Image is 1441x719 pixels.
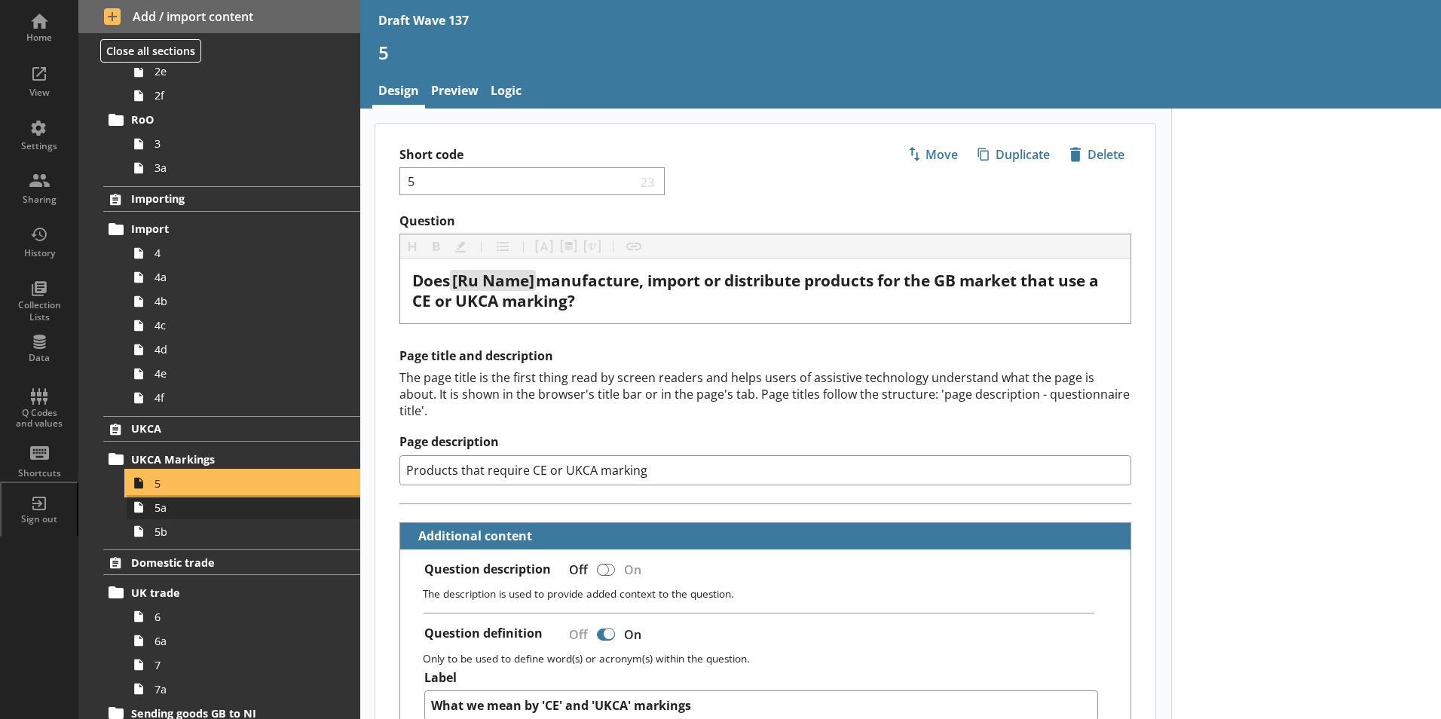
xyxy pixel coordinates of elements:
[110,108,360,180] li: RoO33a
[103,217,360,241] a: Import
[412,271,1118,311] div: Question
[127,362,360,386] a: 4e
[155,64,322,78] span: 2e
[127,471,360,495] a: 5
[110,447,360,543] li: UKCA Markings55a5b
[131,586,316,600] span: UK trade
[425,76,485,109] a: Preview
[127,132,360,156] a: 3
[557,621,594,647] div: Off
[131,222,316,236] span: Import
[412,270,450,291] span: Does
[155,270,322,284] span: 4a
[155,476,322,491] span: 5
[423,651,1119,665] p: Only to be used to define word(s) or acronym(s) within the question.
[103,549,360,575] a: Domestic trade
[127,156,360,180] a: 3a
[100,39,201,63] button: Close all sections
[378,41,1423,64] h1: 5
[103,416,360,442] a: UKCA
[423,586,1119,601] p: The description is used to provide added context to the question.
[127,289,360,314] a: 4b
[127,386,360,410] a: 4f
[901,142,964,167] span: Move
[13,140,66,152] div: Settings
[103,447,360,471] a: UKCA Markings
[155,525,322,539] span: 5b
[424,670,1099,686] label: Label
[78,186,360,410] li: ImportingImport44a4b4c4d4e4f
[127,60,360,84] a: 2e
[78,416,360,543] li: UKCAUKCA Markings55a5b
[127,314,360,338] a: 4c
[378,12,469,29] div: Draft Wave 137
[103,108,360,132] a: RoO
[155,246,322,260] span: 4
[399,147,766,163] label: Short code
[638,174,659,188] span: 23
[155,500,322,515] span: 5a
[127,677,360,701] a: 7a
[127,265,360,289] a: 4a
[127,241,360,265] a: 4
[127,84,360,108] a: 2f
[618,556,653,583] div: On
[131,191,316,206] span: Importing
[452,270,534,291] span: [Ru Name]
[618,621,653,647] div: On
[971,142,1057,167] button: Duplicate
[110,580,360,701] li: UK trade66a77a
[412,270,1103,311] span: manufacture, import or distribute products for the GB market that use a CE or UKCA marking?
[1063,142,1131,167] button: Delete
[155,390,322,405] span: 4f
[131,421,316,436] span: UKCA
[1063,142,1130,167] span: Delete
[127,653,360,677] a: 7
[155,136,322,151] span: 3
[155,634,322,648] span: 6a
[424,561,551,577] label: Question description
[155,294,322,308] span: 4b
[155,161,322,175] span: 3a
[485,76,528,109] a: Logic
[399,434,1131,450] label: Page description
[127,338,360,362] a: 4d
[155,366,322,381] span: 4e
[127,629,360,653] a: 6a
[155,342,322,356] span: 4d
[13,194,66,206] div: Sharing
[155,682,322,696] span: 7a
[103,580,360,604] a: UK trade
[13,513,66,525] div: Sign out
[399,348,1131,364] h2: Page title and description
[131,555,316,570] span: Domestic trade
[127,495,360,519] a: 5a
[127,604,360,629] a: 6
[110,217,360,410] li: Import44a4b4c4d4e4f
[131,112,316,127] span: RoO
[155,318,322,332] span: 4c
[399,369,1131,419] div: The page title is the first thing read by screen readers and helps users of assistive technology ...
[399,213,1131,229] label: Question
[13,299,66,323] div: Collection Lists
[13,467,66,479] div: Shortcuts
[901,142,965,167] button: Move
[557,556,594,583] div: Off
[13,408,66,430] div: Q Codes and values
[13,352,66,364] div: Data
[127,519,360,543] a: 5b
[424,626,543,641] label: Question definition
[155,610,322,624] span: 6
[155,88,322,102] span: 2f
[103,186,360,212] a: Importing
[155,658,322,672] span: 7
[13,247,66,259] div: History
[13,32,66,44] div: Home
[104,8,335,25] span: Add / import content
[372,76,425,109] a: Design
[131,452,316,467] span: UKCA Markings
[971,142,1056,167] span: Duplicate
[406,523,535,549] button: Additional content
[13,87,66,99] div: View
